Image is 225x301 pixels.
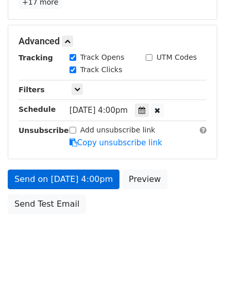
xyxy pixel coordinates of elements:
a: Send on [DATE] 4:00pm [8,170,119,189]
iframe: Chat Widget [174,252,225,301]
label: Track Opens [80,52,125,63]
h5: Advanced [19,36,206,47]
label: Track Clicks [80,64,123,75]
label: Add unsubscribe link [80,125,155,136]
span: [DATE] 4:00pm [70,106,128,115]
strong: Tracking [19,54,53,62]
a: Preview [122,170,167,189]
strong: Filters [19,86,45,94]
a: Send Test Email [8,194,86,214]
strong: Schedule [19,105,56,113]
a: Copy unsubscribe link [70,138,162,147]
label: UTM Codes [157,52,197,63]
strong: Unsubscribe [19,126,69,135]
